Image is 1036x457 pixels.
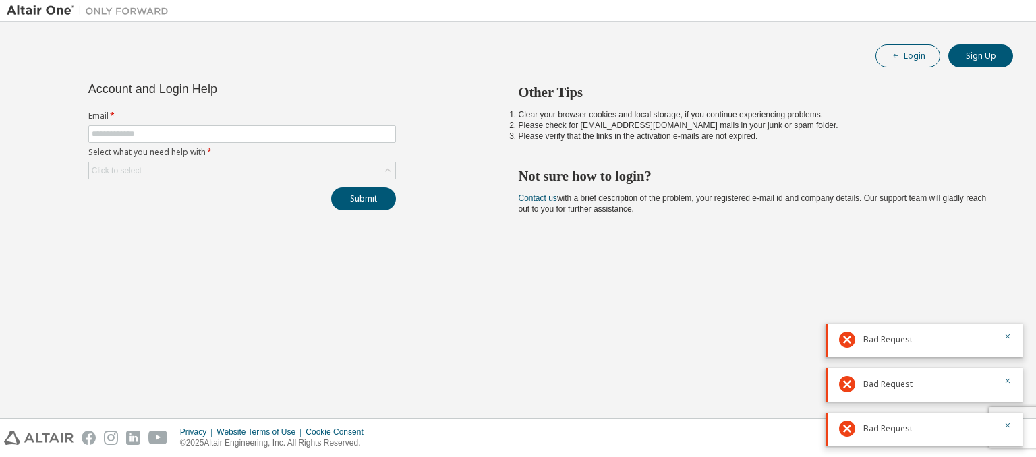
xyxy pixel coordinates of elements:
p: © 2025 Altair Engineering, Inc. All Rights Reserved. [180,437,372,449]
div: Account and Login Help [88,84,335,94]
img: Altair One [7,4,175,18]
h2: Other Tips [519,84,989,101]
span: Bad Request [863,423,913,434]
img: facebook.svg [82,431,96,445]
img: youtube.svg [148,431,168,445]
span: Bad Request [863,334,913,345]
a: Contact us [519,193,557,203]
li: Please verify that the links in the activation e-mails are not expired. [519,131,989,142]
button: Sign Up [948,44,1013,67]
span: Bad Request [863,379,913,390]
label: Email [88,111,396,121]
span: with a brief description of the problem, your registered e-mail id and company details. Our suppo... [519,193,987,214]
label: Select what you need help with [88,147,396,158]
h2: Not sure how to login? [519,167,989,185]
button: Submit [331,187,396,210]
button: Login [875,44,940,67]
div: Cookie Consent [306,427,371,437]
div: Website Terms of Use [217,427,306,437]
img: instagram.svg [104,431,118,445]
img: altair_logo.svg [4,431,74,445]
img: linkedin.svg [126,431,140,445]
li: Clear your browser cookies and local storage, if you continue experiencing problems. [519,109,989,120]
li: Please check for [EMAIL_ADDRESS][DOMAIN_NAME] mails in your junk or spam folder. [519,120,989,131]
div: Click to select [92,165,142,176]
div: Click to select [89,162,395,179]
div: Privacy [180,427,217,437]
